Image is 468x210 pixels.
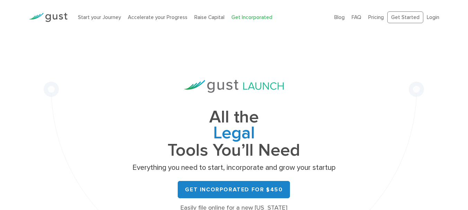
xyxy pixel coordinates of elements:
[78,14,121,20] a: Start your Journey
[368,14,384,20] a: Pricing
[184,80,284,93] img: Gust Launch Logo
[427,14,439,20] a: Login
[334,14,345,20] a: Blog
[130,163,338,173] p: Everything you need to start, incorporate and grow your startup
[130,125,338,143] span: Legal
[231,14,272,20] a: Get Incorporated
[178,181,290,198] a: Get Incorporated for $450
[352,14,361,20] a: FAQ
[130,109,338,158] h1: All the Tools You’ll Need
[29,13,68,22] img: Gust Logo
[194,14,224,20] a: Raise Capital
[128,14,187,20] a: Accelerate your Progress
[387,11,423,24] a: Get Started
